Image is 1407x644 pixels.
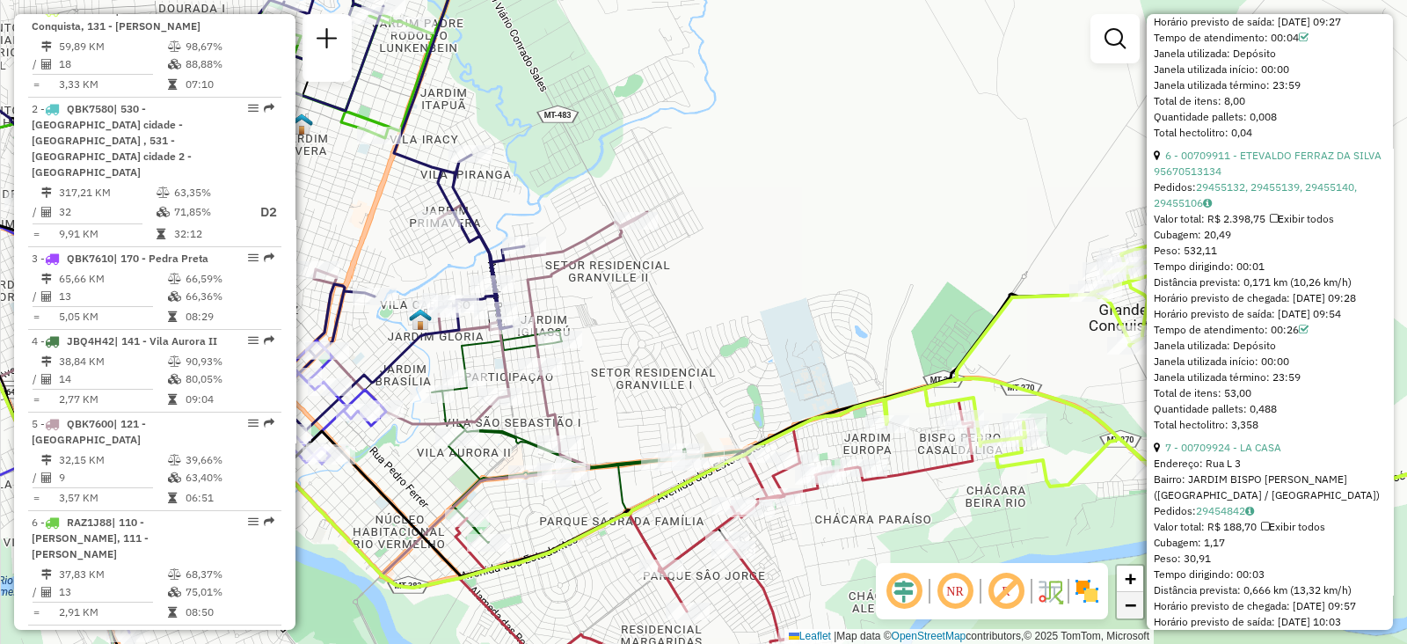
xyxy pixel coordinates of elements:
[248,252,259,263] em: Opções
[185,566,273,583] td: 68,37%
[185,353,273,370] td: 90,93%
[834,630,836,642] span: |
[1154,338,1386,354] div: Janela utilizada: Depósito
[41,291,52,302] i: Total de Atividades
[1125,567,1136,589] span: +
[1154,417,1386,433] div: Total hectolitro: 3,358
[41,41,52,52] i: Distância Total
[1154,472,1386,503] div: Bairro: JARDIM BISPO [PERSON_NAME] ([GEOGRAPHIC_DATA] / [GEOGRAPHIC_DATA])
[1154,274,1386,290] div: Distância prevista: 0,171 km (10,26 km/h)
[1154,125,1386,141] div: Total hectolitro: 0,04
[1154,354,1386,370] div: Janela utilizada início: 00:00
[168,472,181,483] i: % de utilização da cubagem
[58,55,167,73] td: 18
[32,201,40,223] td: /
[58,489,167,507] td: 3,57 KM
[985,570,1027,612] span: Exibir rótulo
[32,334,217,348] span: 4 -
[41,59,52,70] i: Total de Atividades
[32,102,192,179] span: 2 -
[157,229,165,239] i: Tempo total em rota
[32,288,40,305] td: /
[1154,180,1357,209] a: 29455132, 29455139, 29455140, 29455106
[168,291,181,302] i: % de utilização da cubagem
[41,569,52,580] i: Distância Total
[32,102,192,179] span: | 530 - [GEOGRAPHIC_DATA] cidade - [GEOGRAPHIC_DATA] , 531 - [GEOGRAPHIC_DATA] cidade 2 - [GEOGRA...
[58,76,167,93] td: 3,33 KM
[58,184,156,201] td: 317,21 KM
[67,252,113,265] span: QBK7610
[58,583,167,601] td: 13
[168,356,181,367] i: % de utilização do peso
[1154,385,1386,401] div: Total de itens: 53,00
[58,201,156,223] td: 32
[1097,21,1133,56] a: Exibir filtros
[168,374,181,384] i: % de utilização da cubagem
[185,489,273,507] td: 06:51
[1165,441,1281,454] a: 7 - 00709924 - LA CASA
[32,252,208,265] span: 3 -
[1154,77,1386,93] div: Janela utilizada término: 23:59
[58,604,167,621] td: 2,91 KM
[264,103,274,113] em: Rota exportada
[934,570,976,612] span: Ocultar NR
[1154,211,1386,227] div: Valor total: R$ 2.398,75
[32,55,40,73] td: /
[1261,520,1325,533] span: Exibir todos
[1154,228,1231,241] span: Cubagem: 20,49
[264,335,274,346] em: Rota exportada
[173,201,244,223] td: 71,85%
[1154,503,1386,519] div: Pedidos:
[58,225,156,243] td: 9,91 KM
[245,202,277,223] p: D2
[32,604,40,621] td: =
[1154,552,1211,565] span: Peso: 30,91
[185,370,273,388] td: 80,05%
[32,469,40,487] td: /
[264,418,274,428] em: Rota exportada
[67,516,112,529] span: RAZ1J88
[185,451,273,469] td: 39,66%
[168,59,181,70] i: % de utilização da cubagem
[67,4,115,17] span: AWS3D84
[1270,212,1334,225] span: Exibir todos
[1073,577,1101,605] img: Exibir/Ocultar setores
[168,493,177,503] i: Tempo total em rota
[1154,244,1217,257] span: Peso: 532,11
[168,587,181,597] i: % de utilização da cubagem
[41,187,52,198] i: Distância Total
[892,630,966,642] a: OpenStreetMap
[1154,322,1386,338] div: Tempo de atendimento: 00:26
[248,516,259,527] em: Opções
[883,570,925,612] span: Ocultar deslocamento
[1154,614,1386,630] div: Horário previsto de saída: [DATE] 10:03
[32,417,146,446] span: 5 -
[58,308,167,326] td: 5,05 KM
[264,252,274,263] em: Rota exportada
[173,225,244,243] td: 32:12
[784,629,1154,644] div: Map data © contributors,© 2025 TomTom, Microsoft
[168,394,177,405] i: Tempo total em rota
[32,516,149,560] span: | 110 - [PERSON_NAME], 111 - [PERSON_NAME]
[185,583,273,601] td: 75,01%
[185,288,273,305] td: 66,36%
[185,391,273,408] td: 09:04
[32,4,200,33] span: 1 -
[32,225,40,243] td: =
[168,455,181,465] i: % de utilização do peso
[32,489,40,507] td: =
[58,451,167,469] td: 32,15 KM
[168,79,177,90] i: Tempo total em rota
[1154,598,1386,614] div: Horário previsto de chegada: [DATE] 09:57
[41,472,52,483] i: Total de Atividades
[1154,456,1386,472] div: Endereço: Rua L 3
[1154,519,1386,535] div: Valor total: R$ 188,70
[185,469,273,487] td: 63,40%
[1154,582,1386,598] div: Distância prevista: 0,666 km (13,32 km/h)
[264,516,274,527] em: Rota exportada
[248,418,259,428] em: Opções
[1154,259,1386,274] div: Tempo dirigindo: 00:01
[248,335,259,346] em: Opções
[1117,566,1143,592] a: Zoom in
[168,311,177,322] i: Tempo total em rota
